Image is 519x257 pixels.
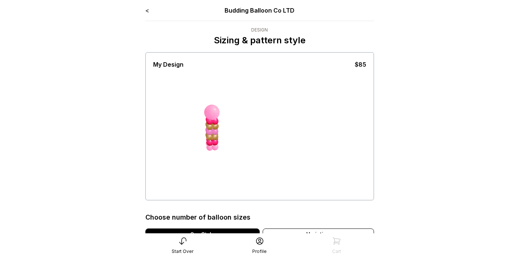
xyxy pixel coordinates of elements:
div: Choose number of balloon sizes [145,212,250,223]
div: Profile [252,248,267,254]
div: Budding Balloon Co LTD [191,6,328,15]
a: < [145,7,149,14]
div: Our Style [145,228,260,240]
div: Design [214,27,306,33]
p: Sizing & pattern style [214,34,306,46]
div: My Design [153,60,183,69]
div: $85 [355,60,366,69]
div: Variation [263,228,374,240]
div: Start Over [172,248,193,254]
div: Cart [332,248,341,254]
